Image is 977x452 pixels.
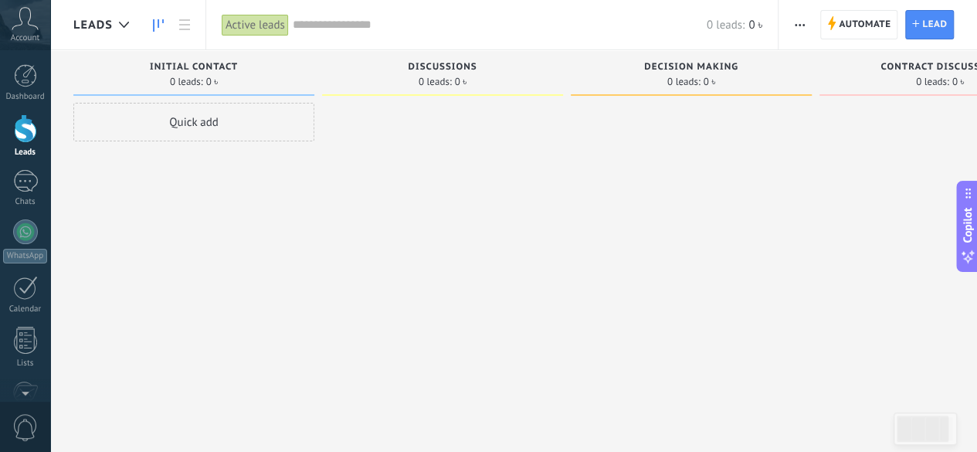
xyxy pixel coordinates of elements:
span: Automate [839,11,890,39]
span: Lead [922,11,947,39]
div: WhatsApp [3,249,47,263]
div: Decision making [578,62,804,75]
span: 0 ৳ [748,18,762,32]
span: Initial contact [150,62,238,73]
div: Discussions [330,62,555,75]
div: Leads [3,148,48,158]
button: More [789,10,811,39]
div: Active leads [222,14,289,36]
div: Quick add [73,103,314,141]
span: Leads [73,18,113,32]
div: Lists [3,359,48,369]
span: 0 leads: [170,77,203,87]
div: Chats [3,197,48,207]
div: Dashboard [3,92,48,102]
a: Automate [820,10,897,39]
span: 0 ৳ [455,77,467,87]
span: 0 ৳ [206,77,219,87]
span: Copilot [960,207,975,243]
span: Decision making [644,62,738,73]
span: 0 leads: [419,77,452,87]
span: 0 ৳ [952,77,965,87]
a: Leads [145,10,171,40]
div: Initial contact [81,62,307,75]
span: 0 leads: [707,18,745,32]
span: Discussions [408,62,477,73]
span: 0 leads: [667,77,701,87]
a: Lead [905,10,954,39]
a: List [171,10,198,40]
span: Account [11,33,39,43]
span: 0 leads: [916,77,949,87]
span: 0 ৳ [704,77,716,87]
div: Calendar [3,304,48,314]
